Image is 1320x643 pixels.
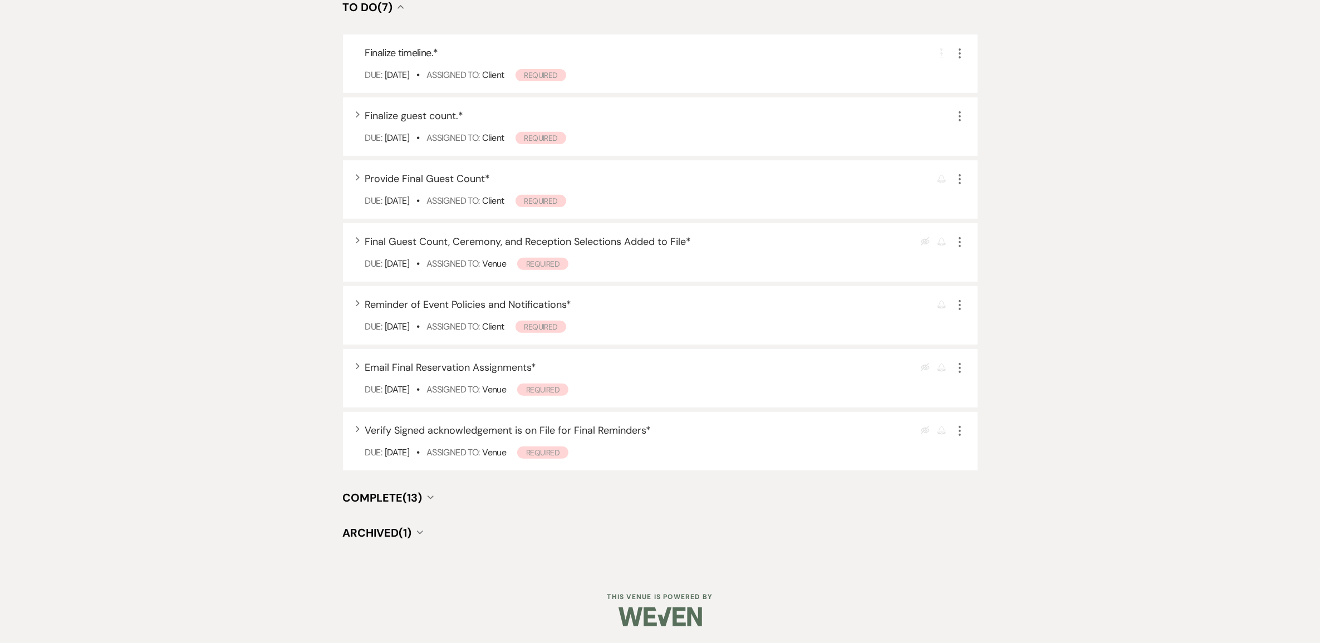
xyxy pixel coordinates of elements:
[516,69,567,81] span: Required
[365,321,382,332] span: Due:
[385,132,409,144] span: [DATE]
[365,424,651,437] span: Verify Signed acknowledgement is on File for Final Reminders *
[426,258,479,269] span: Assigned To:
[482,69,504,81] span: Client
[365,298,572,311] span: Reminder of Event Policies and Notifications *
[365,384,382,395] span: Due:
[482,384,506,395] span: Venue
[619,597,702,636] img: Weven Logo
[416,132,419,144] b: •
[365,109,464,122] span: Finalize guest count. *
[365,300,572,310] button: Reminder of Event Policies and Notifications*
[365,46,438,60] span: Finalize timeline. *
[385,384,409,395] span: [DATE]
[482,132,504,144] span: Client
[426,132,479,144] span: Assigned To:
[517,384,568,396] span: Required
[516,132,567,144] span: Required
[385,69,409,81] span: [DATE]
[365,235,691,248] span: Final Guest Count, Ceremony, and Reception Selections Added to File *
[482,446,506,458] span: Venue
[365,425,651,435] button: Verify Signed acknowledgement is on File for Final Reminders*
[385,321,409,332] span: [DATE]
[482,195,504,207] span: Client
[426,195,479,207] span: Assigned To:
[365,111,464,121] button: Finalize guest count.*
[516,321,567,333] span: Required
[385,195,409,207] span: [DATE]
[385,258,409,269] span: [DATE]
[482,258,506,269] span: Venue
[416,258,419,269] b: •
[385,446,409,458] span: [DATE]
[343,492,434,503] button: Complete(13)
[343,527,423,538] button: Archived(1)
[365,174,490,184] button: Provide Final Guest Count*
[365,172,490,185] span: Provide Final Guest Count *
[426,446,479,458] span: Assigned To:
[365,258,382,269] span: Due:
[343,526,412,540] span: Archived (1)
[365,237,691,247] button: Final Guest Count, Ceremony, and Reception Selections Added to File*
[517,446,568,459] span: Required
[482,321,504,332] span: Client
[426,69,479,81] span: Assigned To:
[426,384,479,395] span: Assigned To:
[426,321,479,332] span: Assigned To:
[365,195,382,207] span: Due:
[416,384,419,395] b: •
[365,446,382,458] span: Due:
[416,321,419,332] b: •
[365,361,537,374] span: Email Final Reservation Assignments *
[416,195,419,207] b: •
[365,132,382,144] span: Due:
[416,446,419,458] b: •
[343,490,423,505] span: Complete (13)
[365,362,537,372] button: Email Final Reservation Assignments*
[516,195,567,207] span: Required
[416,69,419,81] b: •
[517,258,568,270] span: Required
[343,2,404,13] button: To Do(7)
[365,69,382,81] span: Due:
